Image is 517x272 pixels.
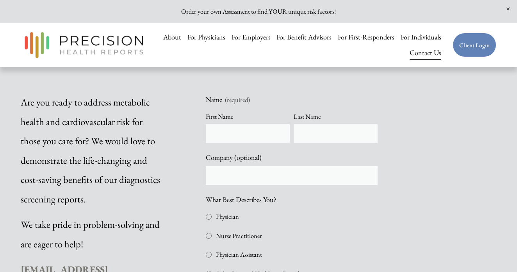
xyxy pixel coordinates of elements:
span: What Best Describes You? [206,193,276,207]
a: Contact Us [410,45,441,61]
span: Company (optional) [206,150,262,165]
p: Are you ready to address metabolic health and cardiovascular risk for those you care for? We woul... [21,93,162,209]
img: Precision Health Reports [21,29,147,62]
span: (required) [225,97,250,103]
a: For Benefit Advisors [276,29,332,45]
a: For Physicians [187,29,225,45]
span: Nurse Practitioner [216,229,262,242]
a: For First-Responders [338,29,394,45]
span: Physician [216,210,239,223]
input: Nurse Practitioner [206,233,212,239]
a: Client Login [453,33,496,57]
a: For Employers [232,29,271,45]
a: For Individuals [401,29,441,45]
a: About [163,29,181,45]
iframe: Chat Widget [478,234,517,272]
p: We take pride in problem-solving and are eager to help! [21,215,162,254]
div: First Name [206,110,290,124]
div: Last Name [294,110,378,124]
span: Name [206,93,222,107]
span: Physician Assistant [216,248,262,261]
input: Physician Assistant [206,252,212,258]
input: Physician [206,214,212,220]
